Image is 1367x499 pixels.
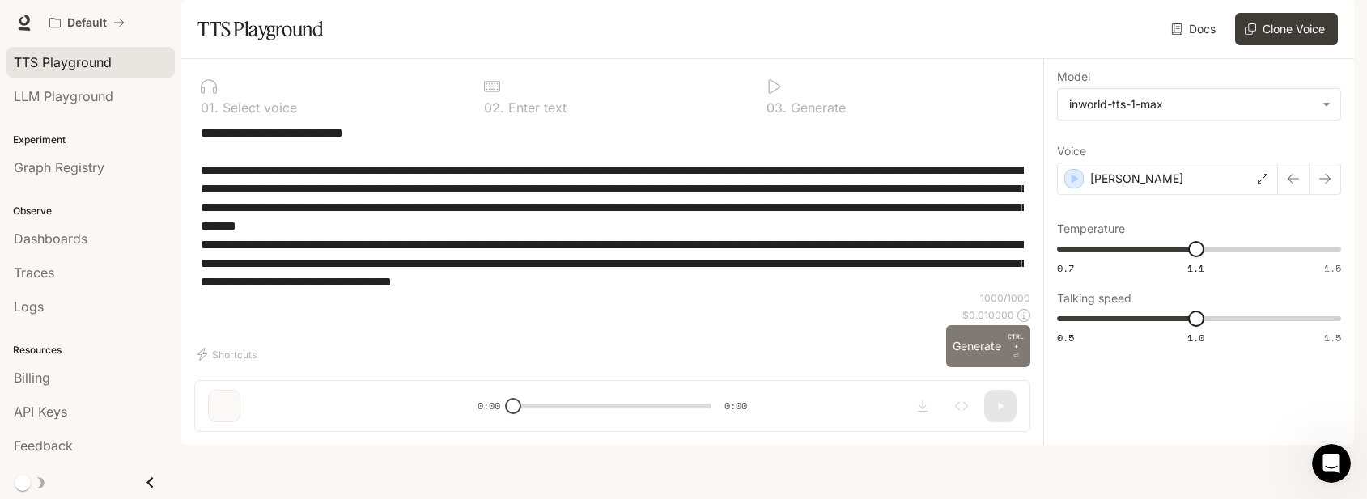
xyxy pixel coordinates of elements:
span: 0.5 [1057,331,1074,345]
span: 1.5 [1324,261,1341,275]
span: 1.1 [1187,261,1204,275]
p: [PERSON_NAME] [1090,171,1183,187]
div: inworld-tts-1-max [1069,96,1314,112]
p: Default [67,16,107,30]
p: CTRL + [1008,332,1024,351]
a: Docs [1168,13,1222,45]
p: Model [1057,71,1090,82]
span: 1.0 [1187,331,1204,345]
span: 0.7 [1057,261,1074,275]
button: Shortcuts [194,341,263,367]
p: Temperature [1057,223,1125,235]
span: 1.5 [1324,331,1341,345]
p: ⏎ [1008,332,1024,361]
p: Generate [787,101,846,114]
h1: TTS Playground [197,13,323,45]
p: Select voice [219,101,297,114]
p: Talking speed [1057,293,1131,304]
button: Clone Voice [1235,13,1338,45]
p: 0 1 . [201,101,219,114]
iframe: Intercom live chat [1312,444,1351,483]
p: Voice [1057,146,1086,157]
p: Enter text [504,101,567,114]
div: inworld-tts-1-max [1058,89,1340,120]
button: All workspaces [42,6,132,39]
button: GenerateCTRL +⏎ [946,325,1030,367]
p: 0 2 . [484,101,504,114]
p: 0 3 . [766,101,787,114]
